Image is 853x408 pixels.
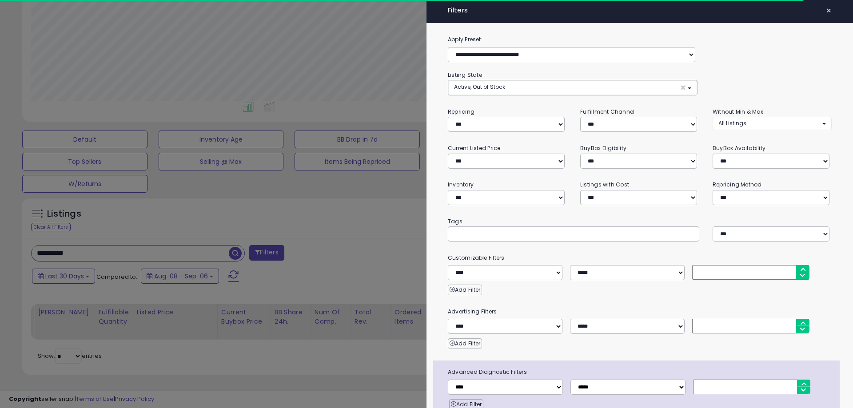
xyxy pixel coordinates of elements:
h4: Filters [448,7,832,14]
small: BuyBox Eligibility [580,144,626,152]
small: BuyBox Availability [713,144,765,152]
small: Tags [441,217,838,226]
small: Repricing Method [713,181,762,188]
label: Apply Preset: [441,35,838,44]
button: Active, Out of Stock × [448,80,697,95]
span: Advanced Diagnostic Filters [441,367,840,377]
small: Fulfillment Channel [580,108,634,115]
small: Current Listed Price [448,144,500,152]
button: × [822,4,835,17]
span: All Listings [718,119,746,127]
small: Inventory [448,181,474,188]
button: Add Filter [448,338,482,349]
button: Add Filter [448,285,482,295]
small: Repricing [448,108,474,115]
small: Listing State [448,71,482,79]
small: Advertising Filters [441,307,838,317]
small: Customizable Filters [441,253,838,263]
small: Listings with Cost [580,181,629,188]
span: × [826,4,832,17]
span: Active, Out of Stock [454,83,505,91]
span: × [680,83,686,92]
button: All Listings [713,117,832,130]
small: Without Min & Max [713,108,764,115]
